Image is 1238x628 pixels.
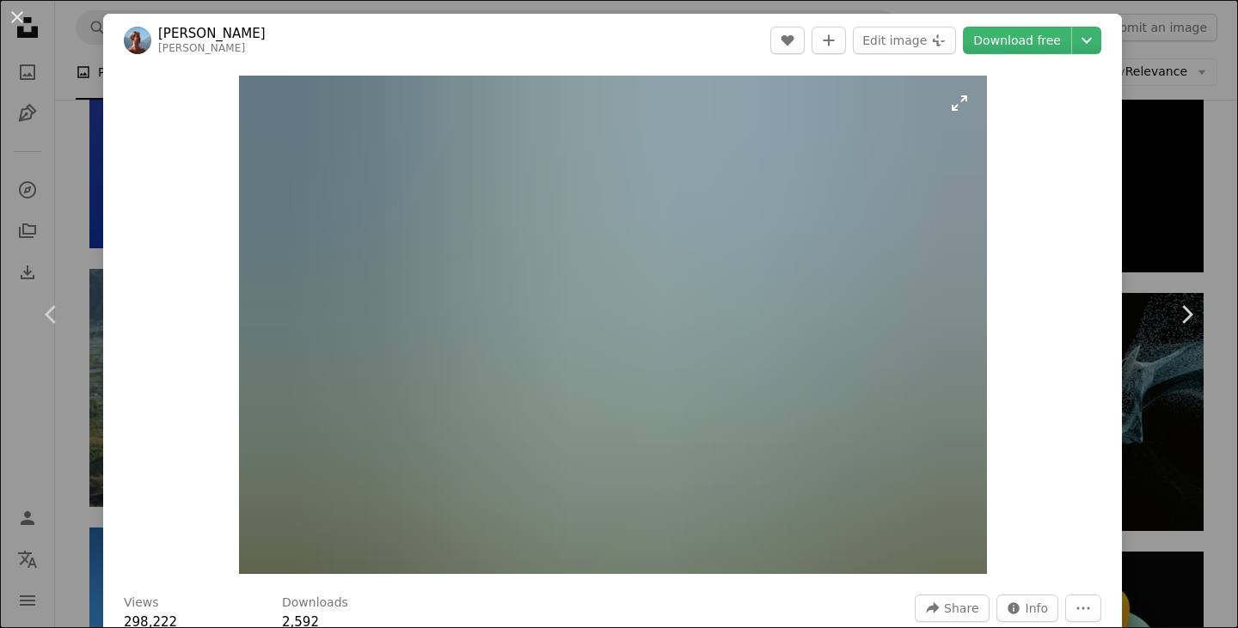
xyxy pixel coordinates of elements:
[1065,594,1101,622] button: More Actions
[812,27,846,54] button: Add to Collection
[1072,27,1101,54] button: Choose download size
[853,27,956,54] button: Edit image
[158,42,245,54] a: [PERSON_NAME]
[915,594,989,622] button: Share this image
[239,76,987,574] button: Zoom in on this image
[1135,232,1238,397] a: Next
[1026,595,1049,621] span: Info
[282,594,348,612] h3: Downloads
[158,25,266,42] a: [PERSON_NAME]
[996,594,1059,622] button: Stats about this image
[944,595,978,621] span: Share
[124,27,151,54] img: Go to Gian-Carlo Zimmermann's profile
[239,76,987,574] img: a view of a valley with a lot of trees
[963,27,1071,54] a: Download free
[124,594,159,612] h3: Views
[770,27,805,54] button: Like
